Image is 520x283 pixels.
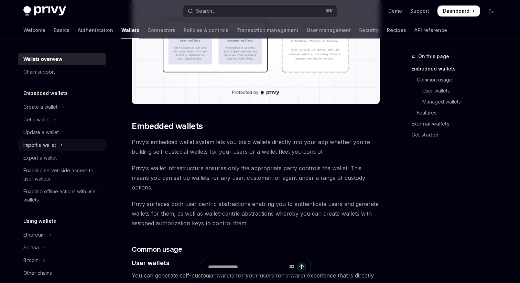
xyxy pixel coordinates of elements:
a: Export a wallet [18,152,106,164]
div: Export a wallet [23,154,57,162]
img: dark logo [23,6,66,16]
button: Open search [183,5,337,17]
span: Privy’s embedded wallet system lets you build wallets directly into your app whether you’re build... [132,137,380,156]
a: Transaction management [237,22,299,39]
button: Toggle dark mode [486,6,497,17]
input: Ask a question... [208,259,286,274]
button: Toggle Ethereum section [18,229,106,241]
a: Get started [411,129,502,140]
a: Dashboard [437,6,480,17]
button: Toggle Get a wallet section [18,113,106,126]
a: Support [410,8,429,14]
a: Enabling offline actions with user wallets [18,185,106,206]
div: Create a wallet [23,103,57,111]
div: Search... [196,7,215,15]
button: Send message [297,262,306,272]
button: Toggle Bitcoin section [18,254,106,266]
button: Toggle Solana section [18,241,106,254]
div: Bitcoin [23,256,39,264]
span: Privy surfaces both user-centric abstractions enabling you to authenticate users and generate wal... [132,199,380,228]
span: Embedded wallets [132,121,203,132]
a: Features [411,107,502,118]
a: External wallets [411,118,502,129]
div: Import a wallet [23,141,56,149]
span: On this page [418,52,449,61]
a: Connectors [148,22,175,39]
h5: Using wallets [23,217,56,225]
a: Wallets overview [18,53,106,65]
span: Privy’s wallet infrastructure ensures only the appropriate party controls the wallet. This means ... [132,163,380,192]
div: Ethereum [23,231,45,239]
span: Common usage [132,244,182,254]
a: Recipes [387,22,406,39]
h5: Embedded wallets [23,89,68,97]
div: Enabling server-side access to user wallets [23,166,102,183]
div: Wallets overview [23,55,62,63]
span: Dashboard [443,8,469,14]
div: Get a wallet [23,116,50,124]
a: Basics [54,22,69,39]
div: Other chains [23,269,52,277]
div: Update a wallet [23,128,59,137]
a: Chain support [18,66,106,78]
a: Common usage [411,74,502,85]
a: Wallets [121,22,139,39]
a: Welcome [23,22,45,39]
button: Toggle Create a wallet section [18,101,106,113]
span: ⌘ K [326,8,333,14]
a: Policies & controls [184,22,228,39]
a: User wallets [411,85,502,96]
a: Embedded wallets [411,63,502,74]
a: Authentication [78,22,113,39]
a: Demo [388,8,402,14]
div: Solana [23,243,39,252]
a: Security [359,22,379,39]
a: Enabling server-side access to user wallets [18,164,106,185]
button: Toggle Import a wallet section [18,139,106,151]
div: Chain support [23,68,55,76]
a: Managed wallets [411,96,502,107]
a: API reference [414,22,447,39]
a: Update a wallet [18,126,106,139]
div: Enabling offline actions with user wallets [23,187,102,204]
a: Other chains [18,267,106,279]
a: User management [307,22,351,39]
